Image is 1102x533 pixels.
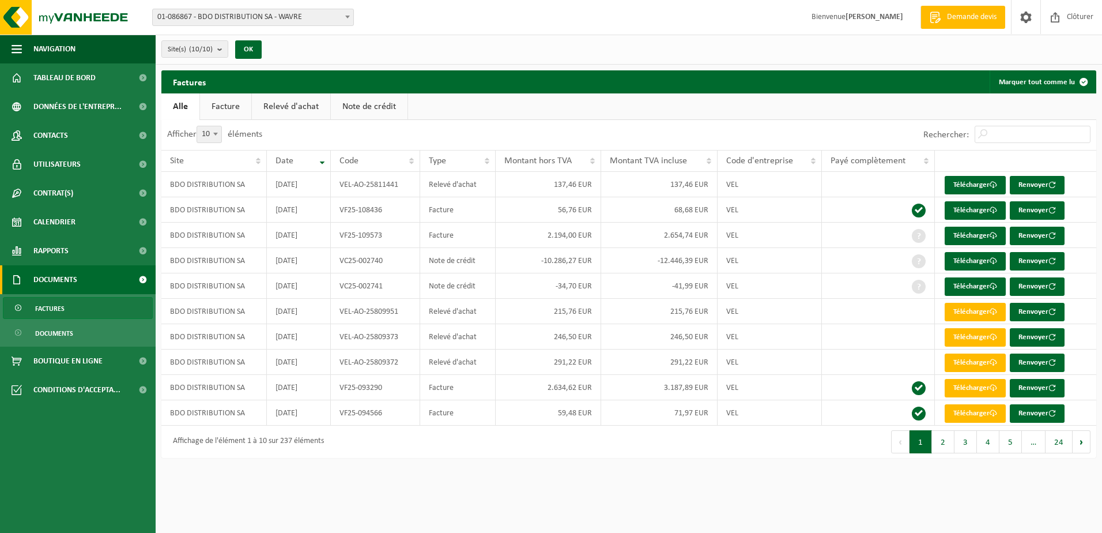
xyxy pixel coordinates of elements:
[496,400,601,426] td: 59,48 EUR
[496,299,601,324] td: 215,76 EUR
[331,400,420,426] td: VF25-094566
[945,176,1006,194] a: Télécharger
[267,324,331,350] td: [DATE]
[1022,430,1046,453] span: …
[267,400,331,426] td: [DATE]
[831,156,905,166] span: Payé complètement
[197,126,222,143] span: 10
[267,248,331,273] td: [DATE]
[33,208,76,237] span: Calendrier
[718,375,822,400] td: VEL
[718,299,822,324] td: VEL
[267,223,331,248] td: [DATE]
[601,248,718,273] td: -12.446,39 EUR
[3,297,153,319] a: Factures
[718,324,822,350] td: VEL
[944,12,999,23] span: Demande devis
[420,172,496,197] td: Relevé d'achat
[1073,430,1090,453] button: Next
[267,299,331,324] td: [DATE]
[189,46,213,53] count: (10/10)
[601,400,718,426] td: 71,97 EUR
[161,172,267,197] td: BDO DISTRIBUTION SA
[3,322,153,344] a: Documents
[718,172,822,197] td: VEL
[161,197,267,223] td: BDO DISTRIBUTION SA
[601,375,718,400] td: 3.187,89 EUR
[945,328,1006,347] a: Télécharger
[945,227,1006,245] a: Télécharger
[601,172,718,197] td: 137,46 EUR
[420,273,496,299] td: Note de crédit
[726,156,793,166] span: Code d'entreprise
[945,252,1006,271] a: Télécharger
[420,299,496,324] td: Relevé d'achat
[601,223,718,248] td: 2.654,74 EUR
[420,223,496,248] td: Facture
[267,197,331,223] td: [DATE]
[168,41,213,58] span: Site(s)
[1010,328,1065,347] button: Renvoyer
[331,172,420,197] td: VEL-AO-25811441
[331,375,420,400] td: VF25-093290
[33,347,103,376] span: Boutique en ligne
[718,248,822,273] td: VEL
[601,324,718,350] td: 246,50 EUR
[718,350,822,375] td: VEL
[601,197,718,223] td: 68,68 EUR
[718,197,822,223] td: VEL
[496,223,601,248] td: 2.194,00 EUR
[275,156,293,166] span: Date
[718,400,822,426] td: VEL
[33,179,73,208] span: Contrat(s)
[923,130,969,140] label: Rechercher:
[920,6,1005,29] a: Demande devis
[1046,430,1073,453] button: 24
[420,350,496,375] td: Relevé d'achat
[990,70,1095,93] button: Marquer tout comme lu
[429,156,446,166] span: Type
[954,430,977,453] button: 3
[331,93,407,120] a: Note de crédit
[161,248,267,273] td: BDO DISTRIBUTION SA
[420,248,496,273] td: Note de crédit
[932,430,954,453] button: 2
[331,299,420,324] td: VEL-AO-25809951
[1010,227,1065,245] button: Renvoyer
[1010,201,1065,220] button: Renvoyer
[496,248,601,273] td: -10.286,27 EUR
[945,379,1006,397] a: Télécharger
[161,400,267,426] td: BDO DISTRIBUTION SA
[496,324,601,350] td: 246,50 EUR
[267,273,331,299] td: [DATE]
[504,156,572,166] span: Montant hors TVA
[161,93,199,120] a: Alle
[267,172,331,197] td: [DATE]
[152,9,354,26] span: 01-086867 - BDO DISTRIBUTION SA - WAVRE
[420,197,496,223] td: Facture
[1010,277,1065,296] button: Renvoyer
[161,375,267,400] td: BDO DISTRIBUTION SA
[33,121,68,150] span: Contacts
[601,273,718,299] td: -41,99 EUR
[718,273,822,299] td: VEL
[161,40,228,58] button: Site(s)(10/10)
[496,273,601,299] td: -34,70 EUR
[235,40,262,59] button: OK
[496,172,601,197] td: 137,46 EUR
[496,350,601,375] td: 291,22 EUR
[167,431,324,452] div: Affichage de l'élément 1 à 10 sur 237 éléments
[945,303,1006,321] a: Télécharger
[33,265,77,294] span: Documents
[331,324,420,350] td: VEL-AO-25809373
[909,430,932,453] button: 1
[35,322,73,344] span: Documents
[153,9,353,25] span: 01-086867 - BDO DISTRIBUTION SA - WAVRE
[161,299,267,324] td: BDO DISTRIBUTION SA
[331,248,420,273] td: VC25-002740
[601,299,718,324] td: 215,76 EUR
[977,430,999,453] button: 4
[200,93,251,120] a: Facture
[610,156,687,166] span: Montant TVA incluse
[718,223,822,248] td: VEL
